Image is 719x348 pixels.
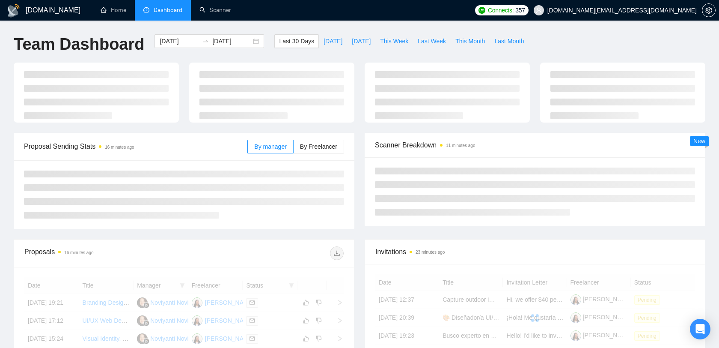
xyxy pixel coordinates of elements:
[105,145,134,150] time: 16 minutes ago
[324,36,342,46] span: [DATE]
[490,34,529,48] button: Last Month
[101,6,126,14] a: homeHome
[693,138,705,144] span: New
[24,141,247,152] span: Proposal Sending Stats
[64,250,93,255] time: 16 minutes ago
[352,36,371,46] span: [DATE]
[154,6,182,14] span: Dashboard
[702,7,716,14] a: setting
[446,143,475,148] time: 11 minutes ago
[494,36,524,46] span: Last Month
[347,34,375,48] button: [DATE]
[478,7,485,14] img: upwork-logo.png
[14,34,144,54] h1: Team Dashboard
[199,6,231,14] a: searchScanner
[702,3,716,17] button: setting
[702,7,715,14] span: setting
[274,34,319,48] button: Last 30 Days
[375,246,695,257] span: Invitations
[690,319,710,339] div: Open Intercom Messenger
[375,34,413,48] button: This Week
[24,246,184,260] div: Proposals
[380,36,408,46] span: This Week
[536,7,542,13] span: user
[451,34,490,48] button: This Month
[416,250,445,255] time: 23 minutes ago
[413,34,451,48] button: Last Week
[254,143,286,150] span: By manager
[7,4,21,18] img: logo
[212,36,251,46] input: End date
[488,6,514,15] span: Connects:
[455,36,485,46] span: This Month
[319,34,347,48] button: [DATE]
[143,7,149,13] span: dashboard
[202,38,209,45] span: to
[375,140,695,150] span: Scanner Breakdown
[300,143,337,150] span: By Freelancer
[202,38,209,45] span: swap-right
[279,36,314,46] span: Last 30 Days
[418,36,446,46] span: Last Week
[160,36,199,46] input: Start date
[515,6,525,15] span: 357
